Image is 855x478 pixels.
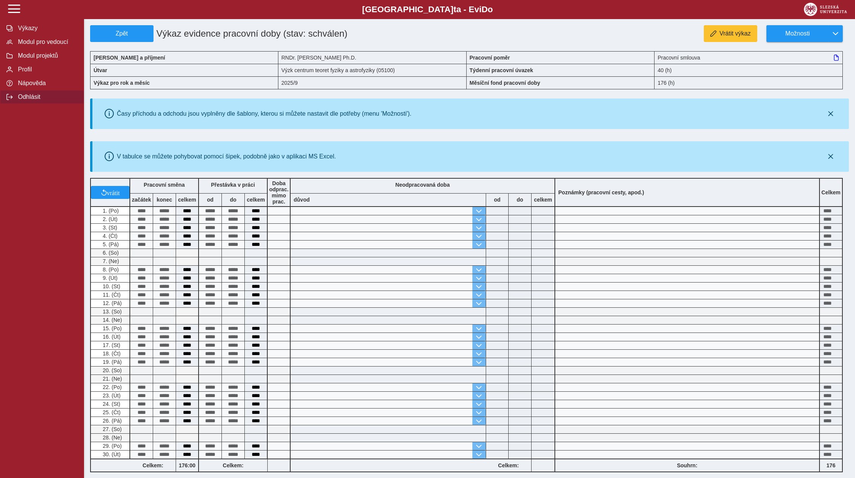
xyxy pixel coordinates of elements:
[101,325,122,331] span: 15. (Po)
[509,197,531,203] b: do
[101,308,122,315] span: 13. (So)
[486,197,508,203] b: od
[766,25,828,42] button: Možnosti
[278,51,467,64] div: RNDr. [PERSON_NAME] Ph.D.
[101,250,119,256] span: 6. (So)
[719,30,751,37] span: Vrátit výkaz
[101,443,122,449] span: 29. (Po)
[101,342,120,348] span: 17. (St)
[278,64,467,76] div: Výzk centrum teoret fyziky a astrofyziky (05100)
[470,67,533,73] b: Týdenní pracovní úvazek
[269,180,289,205] b: Doba odprac. mimo prac.
[773,30,822,37] span: Možnosti
[101,418,122,424] span: 26. (Pá)
[16,94,78,100] span: Odhlásit
[16,39,78,45] span: Modul pro vedoucí
[144,182,184,188] b: Pracovní směna
[101,233,118,239] span: 4. (Čt)
[94,67,107,73] b: Útvar
[16,25,78,32] span: Výkazy
[804,3,847,16] img: logo_web_su.png
[130,197,153,203] b: začátek
[107,189,120,195] span: vrátit
[294,197,310,203] b: důvod
[23,5,832,15] b: [GEOGRAPHIC_DATA] a - Evi
[199,462,267,468] b: Celkem:
[176,197,198,203] b: celkem
[101,241,119,247] span: 5. (Pá)
[16,66,78,73] span: Profil
[101,434,122,441] span: 28. (Ne)
[130,462,176,468] b: Celkem:
[245,197,267,203] b: celkem
[101,384,122,390] span: 22. (Po)
[482,5,488,14] span: D
[704,25,757,42] button: Vrátit výkaz
[655,76,843,89] div: 176 (h)
[532,197,554,203] b: celkem
[153,197,176,203] b: konec
[101,266,119,273] span: 8. (Po)
[101,451,121,457] span: 30. (Út)
[821,189,840,195] b: Celkem
[101,317,122,323] span: 14. (Ne)
[176,462,198,468] b: 176:00
[154,25,406,42] h1: Výkaz evidence pracovní doby (stav: schválen)
[395,182,449,188] b: Neodpracovaná doba
[101,376,122,382] span: 21. (Ne)
[453,5,456,14] span: t
[655,51,843,64] div: Pracovní smlouva
[101,283,120,289] span: 10. (St)
[488,5,493,14] span: o
[470,55,510,61] b: Pracovní poměr
[486,462,531,468] b: Celkem:
[101,275,118,281] span: 9. (Út)
[101,208,119,214] span: 1. (Po)
[117,110,412,117] div: Časy příchodu a odchodu jsou vyplněny dle šablony, kterou si můžete nastavit dle potřeby (menu 'M...
[101,292,121,298] span: 11. (Čt)
[101,359,122,365] span: 19. (Pá)
[555,189,647,195] b: Poznámky (pracovní cesty, apod.)
[101,401,120,407] span: 24. (St)
[90,25,154,42] button: Zpět
[101,334,121,340] span: 16. (Út)
[117,153,336,160] div: V tabulce se můžete pohybovat pomocí šipek, podobně jako v aplikaci MS Excel.
[94,55,165,61] b: [PERSON_NAME] a příjmení
[16,52,78,59] span: Modul projektů
[101,367,122,373] span: 20. (So)
[222,197,244,203] b: do
[470,80,540,86] b: Měsíční fond pracovní doby
[101,224,117,231] span: 3. (St)
[101,350,121,357] span: 18. (Čt)
[101,258,119,264] span: 7. (Ne)
[16,80,78,87] span: Nápověda
[101,392,121,399] span: 23. (Út)
[101,426,122,432] span: 27. (So)
[655,64,843,76] div: 40 (h)
[94,30,150,37] span: Zpět
[91,186,129,199] button: vrátit
[211,182,255,188] b: Přestávka v práci
[101,216,118,222] span: 2. (Út)
[820,462,842,468] b: 176
[101,409,121,415] span: 25. (Čt)
[199,197,221,203] b: od
[101,300,122,306] span: 12. (Pá)
[94,80,150,86] b: Výkaz pro rok a měsíc
[677,462,698,468] b: Souhrn:
[278,76,467,89] div: 2025/9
